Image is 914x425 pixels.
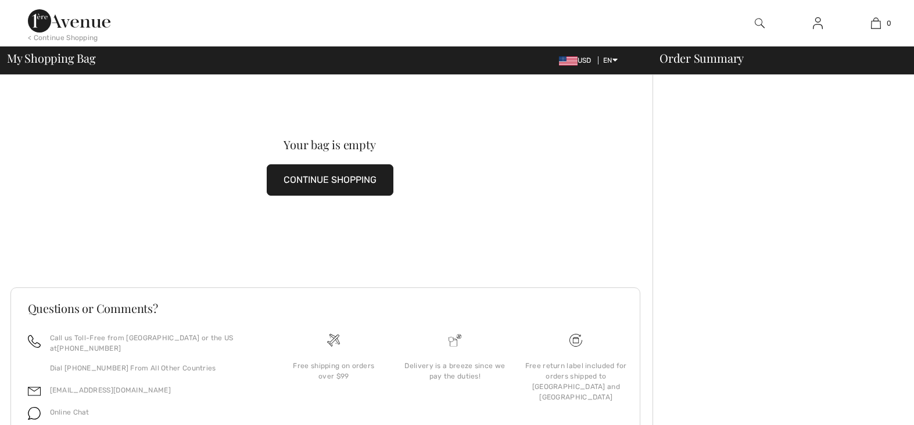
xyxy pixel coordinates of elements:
[28,385,41,398] img: email
[28,302,623,314] h3: Questions or Comments?
[755,16,765,30] img: search the website
[603,56,618,64] span: EN
[57,344,121,352] a: [PHONE_NUMBER]
[887,18,891,28] span: 0
[404,361,506,381] div: Delivery is a breeze since we pay the duties!
[28,335,41,348] img: call
[50,363,260,373] p: Dial [PHONE_NUMBER] From All Other Countries
[646,52,907,64] div: Order Summary
[50,408,89,416] span: Online Chat
[559,56,596,64] span: USD
[569,334,582,347] img: Free shipping on orders over $99
[28,33,98,43] div: < Continue Shopping
[559,56,578,66] img: US Dollar
[42,139,618,150] div: Your bag is empty
[50,386,171,394] a: [EMAIL_ADDRESS][DOMAIN_NAME]
[50,333,260,354] p: Call us Toll-Free from [GEOGRAPHIC_DATA] or the US at
[327,334,340,347] img: Free shipping on orders over $99
[525,361,627,402] div: Free return label included for orders shipped to [GEOGRAPHIC_DATA] and [GEOGRAPHIC_DATA]
[871,16,881,30] img: My Bag
[28,9,110,33] img: 1ère Avenue
[847,16,904,30] a: 0
[804,16,832,31] a: Sign In
[840,390,902,419] iframe: Opens a widget where you can chat to one of our agents
[813,16,823,30] img: My Info
[449,334,461,347] img: Delivery is a breeze since we pay the duties!
[28,407,41,420] img: chat
[282,361,385,381] div: Free shipping on orders over $99
[267,164,393,196] button: CONTINUE SHOPPING
[7,52,96,64] span: My Shopping Bag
